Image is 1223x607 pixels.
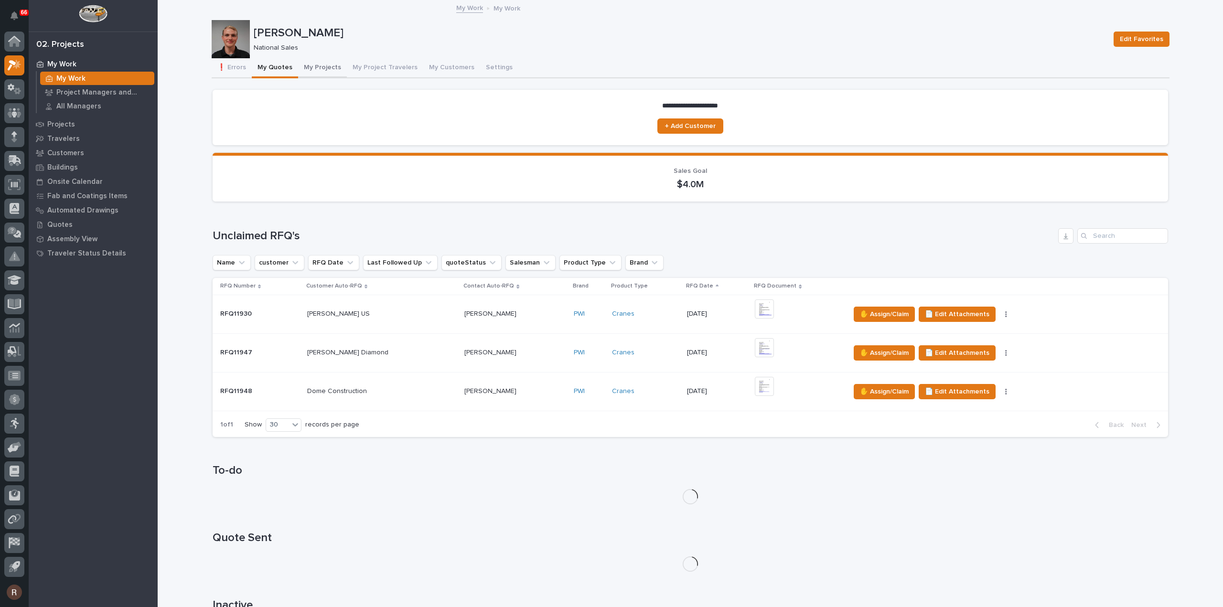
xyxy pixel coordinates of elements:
[307,308,372,318] p: [PERSON_NAME] US
[47,60,76,69] p: My Work
[464,347,518,357] p: [PERSON_NAME]
[47,120,75,129] p: Projects
[574,387,585,395] a: PWI
[29,131,158,146] a: Travelers
[29,246,158,260] a: Traveler Status Details
[220,281,256,291] p: RFQ Number
[56,102,101,111] p: All Managers
[37,72,158,85] a: My Work
[441,255,502,270] button: quoteStatus
[854,307,915,322] button: ✋ Assign/Claim
[36,40,84,50] div: 02. Projects
[29,189,158,203] a: Fab and Coatings Items
[464,308,518,318] p: [PERSON_NAME]
[493,2,520,13] p: My Work
[925,386,989,397] span: 📄 Edit Attachments
[29,146,158,160] a: Customers
[29,160,158,174] a: Buildings
[4,582,24,602] button: users-avatar
[860,386,909,397] span: ✋ Assign/Claim
[56,75,86,83] p: My Work
[686,281,713,291] p: RFQ Date
[213,255,251,270] button: Name
[925,309,989,320] span: 📄 Edit Attachments
[363,255,438,270] button: Last Followed Up
[56,88,150,97] p: Project Managers and Engineers
[1087,421,1127,429] button: Back
[47,221,73,229] p: Quotes
[29,174,158,189] a: Onsite Calendar
[29,217,158,232] a: Quotes
[213,295,1168,333] tr: RFQ11930RFQ11930 [PERSON_NAME] US[PERSON_NAME] US [PERSON_NAME][PERSON_NAME] PWI Cranes [DATE]✋ A...
[860,347,909,359] span: ✋ Assign/Claim
[307,347,390,357] p: [PERSON_NAME] Diamond
[29,117,158,131] a: Projects
[1114,32,1169,47] button: Edit Favorites
[47,135,80,143] p: Travelers
[308,255,359,270] button: RFQ Date
[47,235,97,244] p: Assembly View
[79,5,107,22] img: Workspace Logo
[674,168,707,174] span: Sales Goal
[47,149,84,158] p: Customers
[213,333,1168,372] tr: RFQ11947RFQ11947 [PERSON_NAME] Diamond[PERSON_NAME] Diamond [PERSON_NAME][PERSON_NAME] PWI Cranes...
[255,255,304,270] button: customer
[213,464,1168,478] h1: To-do
[1127,421,1168,429] button: Next
[47,206,118,215] p: Automated Drawings
[754,281,796,291] p: RFQ Document
[220,385,254,395] p: RFQ11948
[925,347,989,359] span: 📄 Edit Attachments
[213,229,1054,243] h1: Unclaimed RFQ's
[21,9,27,16] p: 66
[220,308,254,318] p: RFQ11930
[254,26,1106,40] p: [PERSON_NAME]
[480,58,518,78] button: Settings
[860,309,909,320] span: ✋ Assign/Claim
[213,531,1168,545] h1: Quote Sent
[657,118,723,134] a: + Add Customer
[254,44,1102,52] p: National Sales
[29,57,158,71] a: My Work
[854,345,915,361] button: ✋ Assign/Claim
[687,387,747,395] p: [DATE]
[307,385,369,395] p: Dome Construction
[625,255,664,270] button: Brand
[213,372,1168,411] tr: RFQ11948RFQ11948 Dome ConstructionDome Construction [PERSON_NAME][PERSON_NAME] PWI Cranes [DATE]✋...
[37,85,158,99] a: Project Managers and Engineers
[559,255,622,270] button: Product Type
[245,421,262,429] p: Show
[505,255,556,270] button: Salesman
[47,249,126,258] p: Traveler Status Details
[463,281,514,291] p: Contact Auto-RFQ
[456,2,483,13] a: My Work
[213,413,241,437] p: 1 of 1
[347,58,423,78] button: My Project Travelers
[1120,33,1163,45] span: Edit Favorites
[47,163,78,172] p: Buildings
[464,385,518,395] p: [PERSON_NAME]
[266,420,289,430] div: 30
[47,178,103,186] p: Onsite Calendar
[687,349,747,357] p: [DATE]
[687,310,747,318] p: [DATE]
[919,345,996,361] button: 📄 Edit Attachments
[12,11,24,27] div: Notifications66
[29,203,158,217] a: Automated Drawings
[854,384,915,399] button: ✋ Assign/Claim
[1131,421,1152,429] span: Next
[224,179,1157,190] p: $4.0M
[573,281,589,291] p: Brand
[298,58,347,78] button: My Projects
[252,58,298,78] button: My Quotes
[1077,228,1168,244] input: Search
[306,281,362,291] p: Customer Auto-RFQ
[612,349,634,357] a: Cranes
[29,232,158,246] a: Assembly View
[212,58,252,78] button: ❗ Errors
[305,421,359,429] p: records per page
[37,99,158,113] a: All Managers
[919,384,996,399] button: 📄 Edit Attachments
[423,58,480,78] button: My Customers
[612,387,634,395] a: Cranes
